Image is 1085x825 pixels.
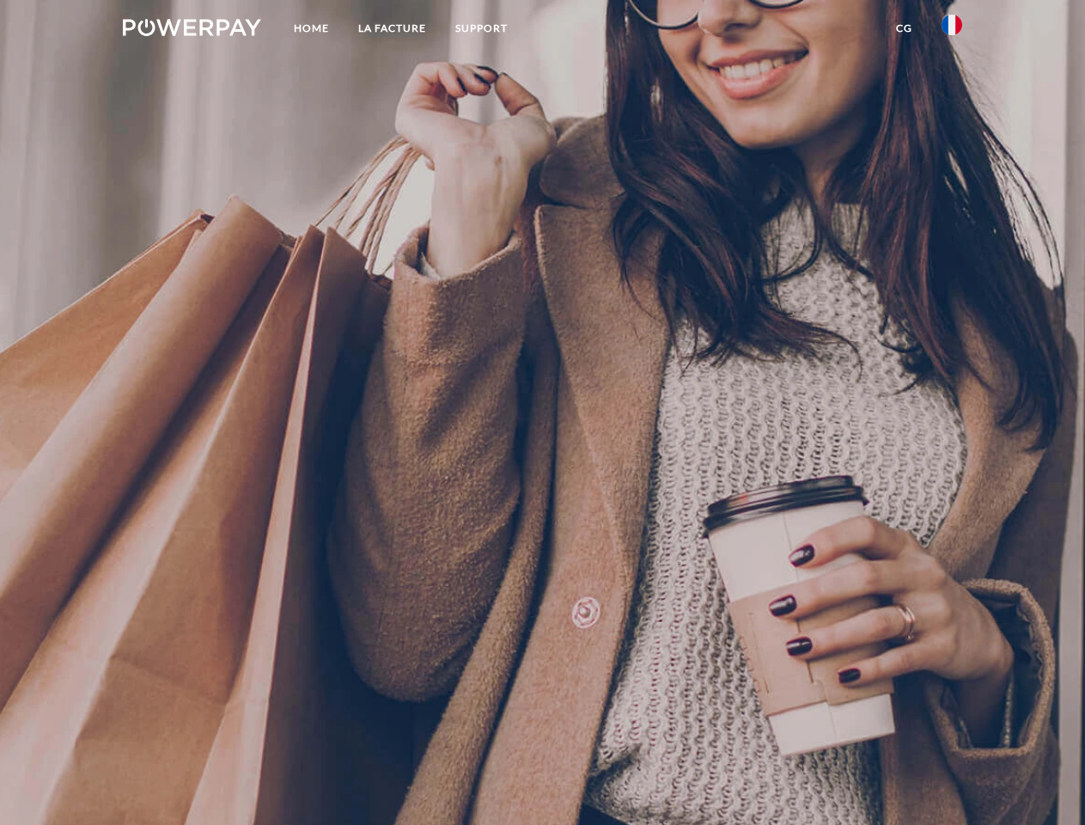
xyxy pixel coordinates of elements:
[881,13,927,44] a: CG
[344,13,441,44] a: LA FACTURE
[441,13,522,44] a: Support
[942,15,962,35] img: fr
[279,13,344,44] a: Home
[123,19,261,36] img: logo-powerpay-white.svg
